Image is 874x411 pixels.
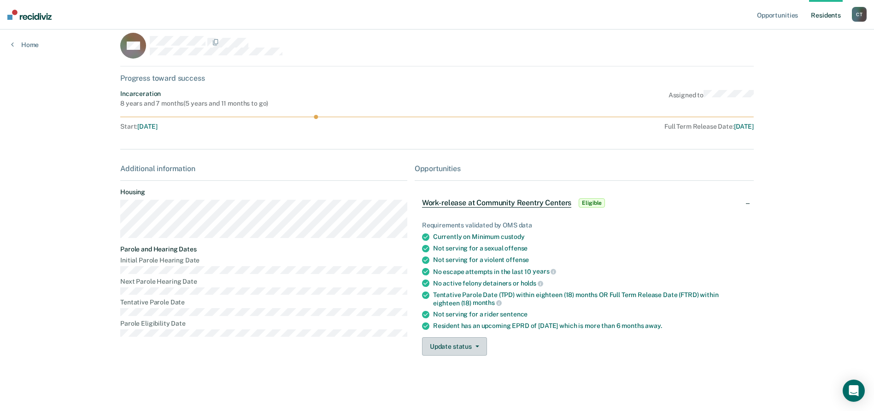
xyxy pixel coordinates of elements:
[433,233,746,241] div: Currently on Minimum
[579,198,605,208] span: Eligible
[120,320,407,328] dt: Parole Eligibility Date
[501,233,525,240] span: custody
[120,298,407,306] dt: Tentative Parole Date
[120,278,407,286] dt: Next Parole Hearing Date
[843,380,865,402] div: Open Intercom Messenger
[433,291,746,307] div: Tentative Parole Date (TPD) within eighteen (18) months OR Full Term Release Date (FTRD) within e...
[120,90,268,98] div: Incarceration
[120,74,754,83] div: Progress toward success
[422,198,571,208] span: Work-release at Community Reentry Centers
[413,123,754,131] div: Full Term Release Date :
[473,299,502,306] span: months
[415,188,754,218] div: Work-release at Community Reentry CentersEligible
[422,337,487,356] button: Update status
[433,322,746,330] div: Resident has an upcoming EPRD of [DATE] which is more than 6 months
[433,268,746,276] div: No escape attempts in the last 10
[433,310,746,318] div: Not serving for a rider
[433,279,746,287] div: No active felony detainers or
[645,322,662,329] span: away.
[433,256,746,264] div: Not serving for a violent
[734,123,754,130] span: [DATE]
[504,244,528,252] span: offense
[852,7,867,22] button: CT
[669,90,754,107] div: Assigned to
[521,280,543,287] span: holds
[422,221,746,229] div: Requirements validated by OMS data
[137,123,157,130] span: [DATE]
[7,10,52,20] img: Recidiviz
[852,7,867,22] div: C T
[415,164,754,173] div: Opportunities
[11,41,39,49] a: Home
[506,256,529,263] span: offense
[120,245,407,253] dt: Parole and Hearing Dates
[120,123,409,131] div: Start :
[120,100,268,107] div: 8 years and 7 months ( 5 years and 11 months to go )
[500,310,528,318] span: sentence
[533,268,556,275] span: years
[120,188,407,196] dt: Housing
[120,256,407,264] dt: Initial Parole Hearing Date
[433,244,746,252] div: Not serving for a sexual
[120,164,407,173] div: Additional information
